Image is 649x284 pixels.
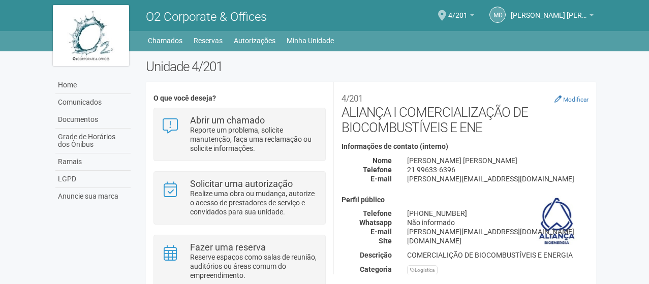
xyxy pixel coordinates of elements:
a: Abrir um chamado Reporte um problema, solicite manutenção, faça uma reclamação ou solicite inform... [162,116,318,153]
div: [PHONE_NUMBER] [399,209,596,218]
strong: Site [379,237,392,245]
a: Documentos [55,111,131,129]
div: Logística [407,265,438,275]
a: Ramais [55,153,131,171]
strong: Whatsapp [359,218,392,227]
a: Comunicados [55,94,131,111]
a: 4/201 [448,13,474,21]
h2: ALIANÇA I COMERCIALIZAÇÃO DE BIOCOMBUSTÍVEIS E ENE [342,89,589,135]
a: Md [489,7,506,23]
small: 4/201 [342,93,363,104]
div: [PERSON_NAME] [PERSON_NAME] [399,156,596,165]
h4: Informações de contato (interno) [342,143,589,150]
strong: E-mail [370,228,392,236]
a: Chamados [148,34,182,48]
a: Autorizações [234,34,275,48]
strong: Telefone [363,209,392,217]
h4: O que você deseja? [153,94,326,102]
strong: Abrir um chamado [190,115,265,125]
strong: E-mail [370,175,392,183]
span: Marcelo de Andrade Ferreira [511,2,587,19]
div: 21 99633-6396 [399,165,596,174]
small: Modificar [563,96,589,103]
strong: Categoria [360,265,392,273]
p: Reporte um problema, solicite manutenção, faça uma reclamação ou solicite informações. [190,125,318,153]
a: Anuncie sua marca [55,188,131,205]
p: Reserve espaços como salas de reunião, auditórios ou áreas comum do empreendimento. [190,253,318,280]
div: [PERSON_NAME][EMAIL_ADDRESS][DOMAIN_NAME] [399,174,596,183]
h2: Unidade 4/201 [146,59,597,74]
img: logo.jpg [53,5,129,66]
strong: Nome [373,156,392,165]
a: Home [55,77,131,94]
a: LGPD [55,171,131,188]
span: 4/201 [448,2,468,19]
a: Fazer uma reserva Reserve espaços como salas de reunião, auditórios ou áreas comum do empreendime... [162,243,318,280]
a: Grade de Horários dos Ônibus [55,129,131,153]
strong: Fazer uma reserva [190,242,266,253]
img: business.png [532,196,581,247]
p: Realize uma obra ou mudança, autorize o acesso de prestadores de serviço e convidados para sua un... [190,189,318,216]
span: O2 Corporate & Offices [146,10,267,24]
a: Modificar [554,95,589,103]
div: [PERSON_NAME][EMAIL_ADDRESS][DOMAIN_NAME] [399,227,596,236]
strong: Telefone [363,166,392,174]
strong: Descrição [360,251,392,259]
div: COMERCIALIÇÃO DE BIOCOMBUSTÍVEIS E ENERGIA [399,250,596,260]
a: Reservas [194,34,223,48]
strong: Solicitar uma autorização [190,178,293,189]
a: Solicitar uma autorização Realize uma obra ou mudança, autorize o acesso de prestadores de serviç... [162,179,318,216]
div: [DOMAIN_NAME] [399,236,596,245]
h4: Perfil público [342,196,589,204]
a: Minha Unidade [287,34,334,48]
a: [PERSON_NAME] [PERSON_NAME] [511,13,594,21]
div: Não informado [399,218,596,227]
